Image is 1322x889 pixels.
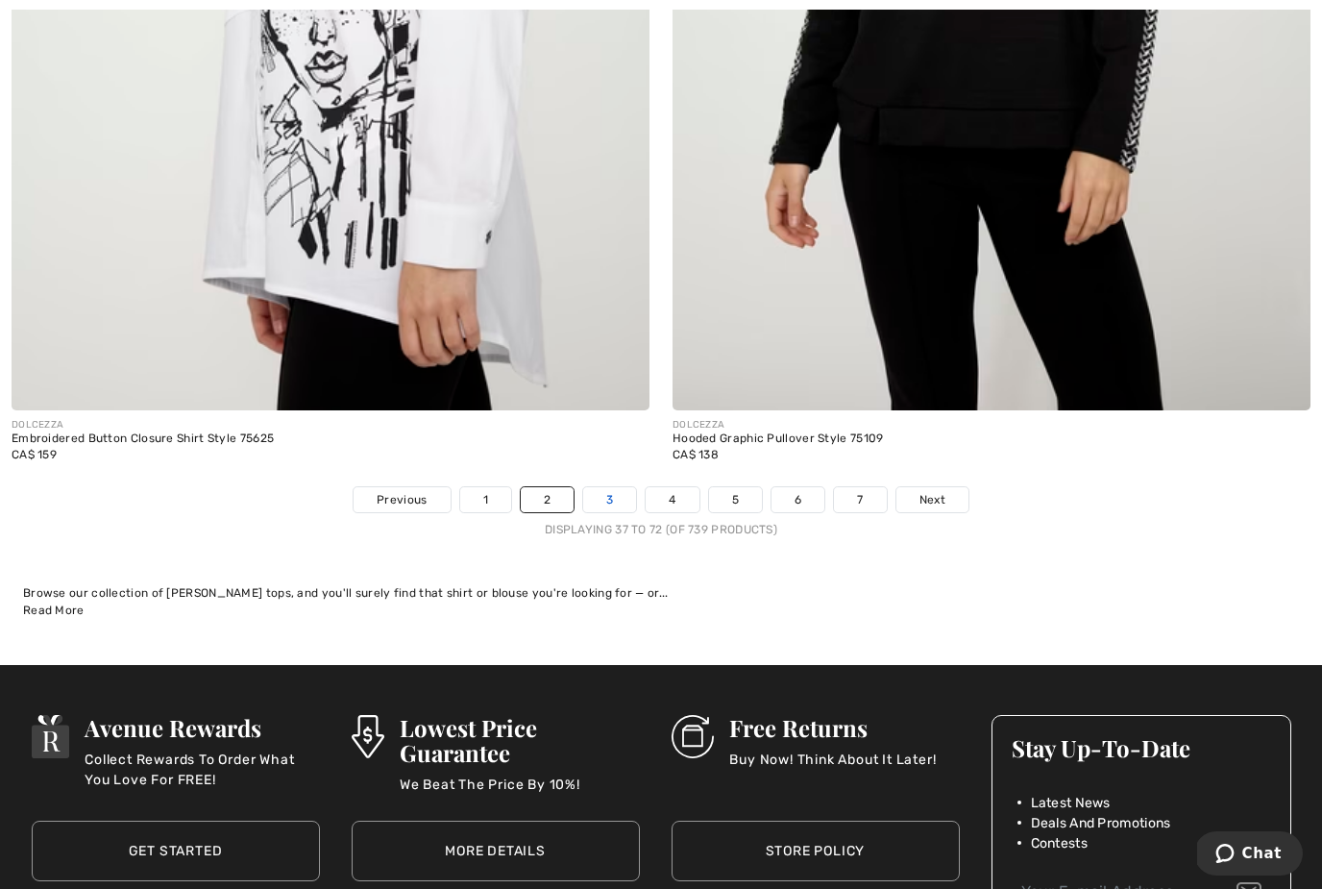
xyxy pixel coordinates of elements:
[85,750,319,788] p: Collect Rewards To Order What You Love For FREE!
[1031,793,1111,813] span: Latest News
[896,487,968,512] a: Next
[729,715,936,740] h3: Free Returns
[919,491,945,508] span: Next
[23,604,85,617] span: Read More
[460,487,511,512] a: 1
[673,418,884,432] div: DOLCEZZA
[12,432,274,446] div: Embroidered Button Closure Shirt Style 75625
[673,448,719,461] span: CA$ 138
[12,418,274,432] div: DOLCEZZA
[32,715,70,758] img: Avenue Rewards
[672,715,715,758] img: Free Returns
[673,432,884,446] div: Hooded Graphic Pullover Style 75109
[1197,831,1303,879] iframe: Opens a widget where you can chat to one of our agents
[400,775,640,813] p: We Beat The Price By 10%!
[377,491,427,508] span: Previous
[646,487,698,512] a: 4
[85,715,319,740] h3: Avenue Rewards
[12,448,57,461] span: CA$ 159
[1012,735,1271,760] h3: Stay Up-To-Date
[352,715,384,758] img: Lowest Price Guarantee
[32,821,320,881] a: Get Started
[400,715,640,765] h3: Lowest Price Guarantee
[1031,833,1088,853] span: Contests
[354,487,450,512] a: Previous
[672,821,960,881] a: Store Policy
[729,750,936,788] p: Buy Now! Think About It Later!
[771,487,824,512] a: 6
[834,487,886,512] a: 7
[352,821,640,881] a: More Details
[521,487,574,512] a: 2
[583,487,636,512] a: 3
[23,584,1299,602] div: Browse our collection of [PERSON_NAME] tops, and you'll surely find that shirt or blouse you're l...
[1031,813,1171,833] span: Deals And Promotions
[709,487,762,512] a: 5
